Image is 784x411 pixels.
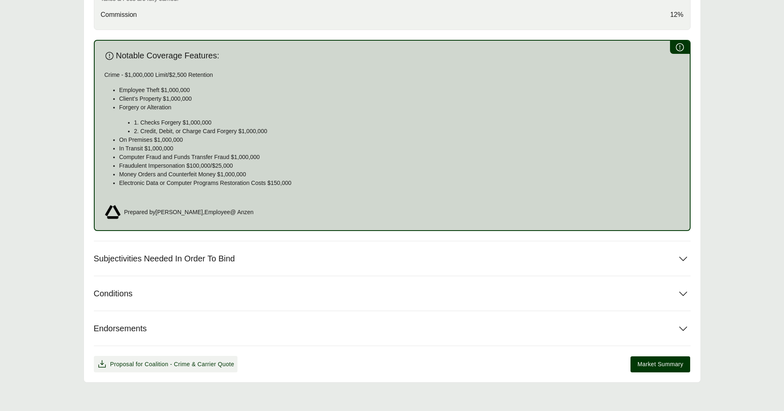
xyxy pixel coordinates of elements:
[119,95,680,103] p: Client’s Property $1,000,000
[119,153,680,162] p: Computer Fraud and Funds Transfer Fraud $1,000,000
[670,10,683,20] span: 12%
[119,170,680,179] p: Money Orders and Counterfeit Money $1,000,000
[94,254,235,264] span: Subjectivities Needed In Order To Bind
[116,51,219,61] span: Notable Coverage Features:
[94,289,133,299] span: Conditions
[637,360,683,369] span: Market Summary
[144,361,190,367] span: Coalition - Crime
[94,323,147,334] span: Endorsements
[192,361,234,367] span: & Carrier Quote
[105,71,680,79] p: Crime - $1,000,000 Limit/$2,500 Retention
[134,127,680,136] p: 2. Credit, Debit, or Charge Card Forgery $1,000,000
[119,86,680,95] p: Employee Theft $1,000,000
[119,103,680,112] p: Forgery or Alteration
[94,241,691,276] button: Subjectivities Needed In Order To Bind
[110,360,235,369] span: Proposal for
[134,118,680,127] p: 1. Checks Forgery $1,000,000
[101,10,137,20] span: Commission
[119,162,680,170] p: Fraudulent Impersonation $100,000/$25,000
[94,311,691,346] button: Endorsements
[124,208,254,217] span: Prepared by [PERSON_NAME] , Employee @ Anzen
[119,136,680,144] p: On Premises $1,000,000
[119,179,680,187] p: Electronic Data or Computer Programs Restoration Costs $150,000
[94,356,238,372] button: Proposal for Coalition - Crime & Carrier Quote
[94,276,691,311] button: Conditions
[630,356,690,372] button: Market Summary
[119,144,680,153] p: In Transit $1,000,000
